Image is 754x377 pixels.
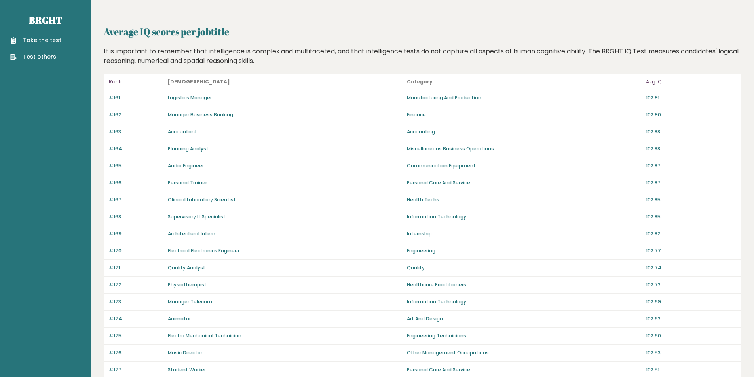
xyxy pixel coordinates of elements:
[407,264,641,271] p: Quality
[407,298,641,305] p: Information Technology
[646,162,736,169] p: 102.87
[10,53,61,61] a: Test others
[407,162,641,169] p: Communication Equipment
[109,77,163,87] p: Rank
[109,94,163,101] p: #161
[168,298,212,305] a: Manager Telecom
[109,366,163,373] p: #177
[646,145,736,152] p: 102.88
[168,264,205,271] a: Quality Analyst
[168,78,230,85] b: [DEMOGRAPHIC_DATA]
[168,145,209,152] a: Planning Analyst
[109,298,163,305] p: #173
[646,230,736,237] p: 102.82
[168,315,191,322] a: Animator
[168,366,206,373] a: Student Worker
[646,264,736,271] p: 102.74
[407,281,641,288] p: Healthcare Practitioners
[168,349,202,356] a: Music Director
[109,281,163,288] p: #172
[646,111,736,118] p: 102.90
[109,247,163,254] p: #170
[407,315,641,322] p: Art And Design
[407,111,641,118] p: Finance
[646,128,736,135] p: 102.88
[109,145,163,152] p: #164
[407,366,641,373] p: Personal Care And Service
[407,332,641,339] p: Engineering Technicians
[646,332,736,339] p: 102.60
[646,315,736,322] p: 102.62
[168,94,212,101] a: Logistics Manager
[168,230,215,237] a: Architectural Intern
[109,264,163,271] p: #171
[407,349,641,356] p: Other Management Occupations
[109,315,163,322] p: #174
[646,77,736,87] p: Avg IQ
[109,111,163,118] p: #162
[646,179,736,186] p: 102.87
[168,128,197,135] a: Accountant
[646,298,736,305] p: 102.69
[168,196,236,203] a: Clinical Laboratory Scientist
[407,179,641,186] p: Personal Care And Service
[168,281,207,288] a: Physiotherapist
[646,213,736,220] p: 102.85
[168,179,207,186] a: Personal Trainer
[109,349,163,356] p: #176
[29,14,62,27] a: Brght
[168,332,241,339] a: Electro Mechanical Technician
[646,366,736,373] p: 102.51
[646,281,736,288] p: 102.72
[168,111,233,118] a: Manager Business Banking
[646,349,736,356] p: 102.53
[407,196,641,203] p: Health Techs
[10,36,61,44] a: Take the test
[109,213,163,220] p: #168
[407,213,641,220] p: Information Technology
[407,94,641,101] p: Manufacturing And Production
[407,247,641,254] p: Engineering
[109,196,163,203] p: #167
[407,145,641,152] p: Miscellaneous Business Operations
[168,247,239,254] a: Electrical Electronics Engineer
[168,213,226,220] a: Supervisory It Specialist
[646,247,736,254] p: 102.77
[109,162,163,169] p: #165
[101,47,745,66] div: It is important to remember that intelligence is complex and multifaceted, and that intelligence ...
[109,332,163,339] p: #175
[109,230,163,237] p: #169
[168,162,204,169] a: Audio Engineer
[109,128,163,135] p: #163
[646,196,736,203] p: 102.85
[407,78,433,85] b: Category
[407,128,641,135] p: Accounting
[109,179,163,186] p: #166
[407,230,641,237] p: Internship
[104,25,741,39] h2: Average IQ scores per jobtitle
[646,94,736,101] p: 102.91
